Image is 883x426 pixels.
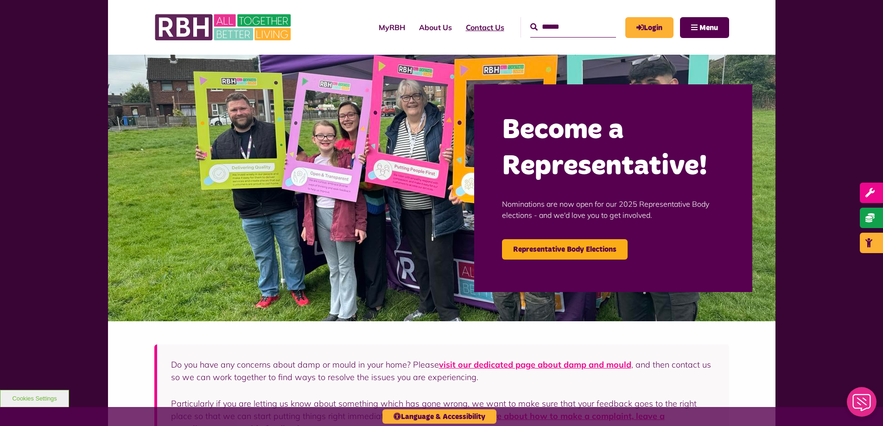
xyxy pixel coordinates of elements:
a: visit our dedicated page about damp and mould [439,359,631,370]
a: MyRBH [625,17,673,38]
p: Do you have any concerns about damp or mould in your home? Please , and then contact us so we can... [171,358,715,383]
input: Search [530,17,616,37]
a: MyRBH [372,15,412,40]
button: Language & Accessibility [382,409,496,424]
h2: Become a Representative! [502,112,724,184]
img: Image (22) [108,55,775,321]
a: Contact Us [459,15,511,40]
img: RBH [154,9,293,45]
span: Menu [699,24,718,32]
p: Nominations are now open for our 2025 Representative Body elections - and we'd love you to get in... [502,184,724,235]
a: About Us [412,15,459,40]
a: Representative Body Elections [502,239,628,260]
button: Navigation [680,17,729,38]
iframe: Netcall Web Assistant for live chat [841,384,883,426]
